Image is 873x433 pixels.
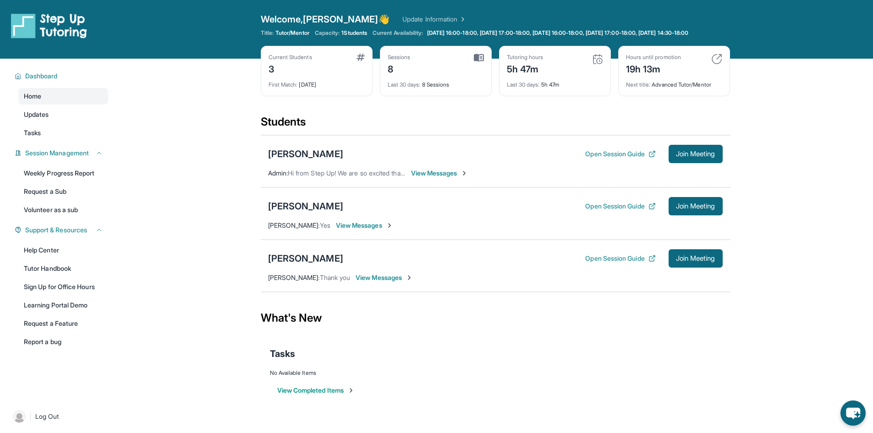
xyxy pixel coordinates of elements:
img: card [592,54,603,65]
span: View Messages [336,221,393,230]
a: Tasks [18,125,108,141]
img: user-img [13,410,26,423]
span: Title: [261,29,274,37]
button: Open Session Guide [585,149,655,159]
span: Home [24,92,41,101]
button: Open Session Guide [585,202,655,211]
span: Welcome, [PERSON_NAME] 👋 [261,13,390,26]
a: Tutor Handbook [18,260,108,277]
a: Volunteer as a sub [18,202,108,218]
div: 8 Sessions [388,76,484,88]
div: [PERSON_NAME] [268,252,343,265]
span: Join Meeting [676,256,715,261]
button: Dashboard [22,71,103,81]
span: Last 30 days : [388,81,421,88]
div: Sessions [388,54,411,61]
button: Join Meeting [669,249,723,268]
div: Hours until promotion [626,54,681,61]
span: Current Availability: [373,29,423,37]
span: Next title : [626,81,651,88]
img: Chevron-Right [461,170,468,177]
button: chat-button [840,400,866,426]
span: [PERSON_NAME] : [268,274,320,281]
div: 5h 47m [507,61,544,76]
button: Join Meeting [669,197,723,215]
span: [PERSON_NAME] : [268,221,320,229]
a: |Log Out [9,406,108,427]
a: Weekly Progress Report [18,165,108,181]
img: Chevron-Right [406,274,413,281]
div: No Available Items [270,369,721,377]
button: Support & Resources [22,225,103,235]
a: Help Center [18,242,108,258]
div: Students [261,115,730,135]
span: View Messages [411,169,468,178]
span: Log Out [35,412,59,421]
span: Dashboard [25,71,58,81]
button: View Completed Items [277,386,355,395]
span: Thank you [320,274,351,281]
span: Tasks [24,128,41,137]
a: Update Information [402,15,467,24]
div: [PERSON_NAME] [268,148,343,160]
button: Open Session Guide [585,254,655,263]
span: Tutor/Mentor [275,29,309,37]
div: [DATE] [269,76,365,88]
span: View Messages [356,273,413,282]
a: Request a Feature [18,315,108,332]
a: Request a Sub [18,183,108,200]
img: logo [11,13,87,38]
a: Home [18,88,108,104]
a: [DATE] 16:00-18:00, [DATE] 17:00-18:00, [DATE] 16:00-18:00, [DATE] 17:00-18:00, [DATE] 14:30-18:00 [425,29,691,37]
span: Support & Resources [25,225,87,235]
span: Join Meeting [676,151,715,157]
div: 19h 13m [626,61,681,76]
span: [DATE] 16:00-18:00, [DATE] 17:00-18:00, [DATE] 16:00-18:00, [DATE] 17:00-18:00, [DATE] 14:30-18:00 [427,29,689,37]
span: Capacity: [315,29,340,37]
span: Session Management [25,148,89,158]
img: card [474,54,484,62]
span: Yes [320,221,330,229]
img: card [711,54,722,65]
span: | [29,411,32,422]
img: Chevron-Right [386,222,393,229]
button: Session Management [22,148,103,158]
img: Chevron Right [457,15,467,24]
span: Tasks [270,347,295,360]
div: 5h 47m [507,76,603,88]
a: Updates [18,106,108,123]
a: Report a bug [18,334,108,350]
span: 1 Students [341,29,367,37]
span: Last 30 days : [507,81,540,88]
div: What's New [261,298,730,338]
div: Current Students [269,54,312,61]
div: Advanced Tutor/Mentor [626,76,722,88]
span: Updates [24,110,49,119]
div: 8 [388,61,411,76]
span: Admin : [268,169,288,177]
div: [PERSON_NAME] [268,200,343,213]
span: First Match : [269,81,298,88]
span: Join Meeting [676,203,715,209]
button: Join Meeting [669,145,723,163]
a: Learning Portal Demo [18,297,108,313]
a: Sign Up for Office Hours [18,279,108,295]
div: 3 [269,61,312,76]
div: Tutoring hours [507,54,544,61]
img: card [357,54,365,61]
